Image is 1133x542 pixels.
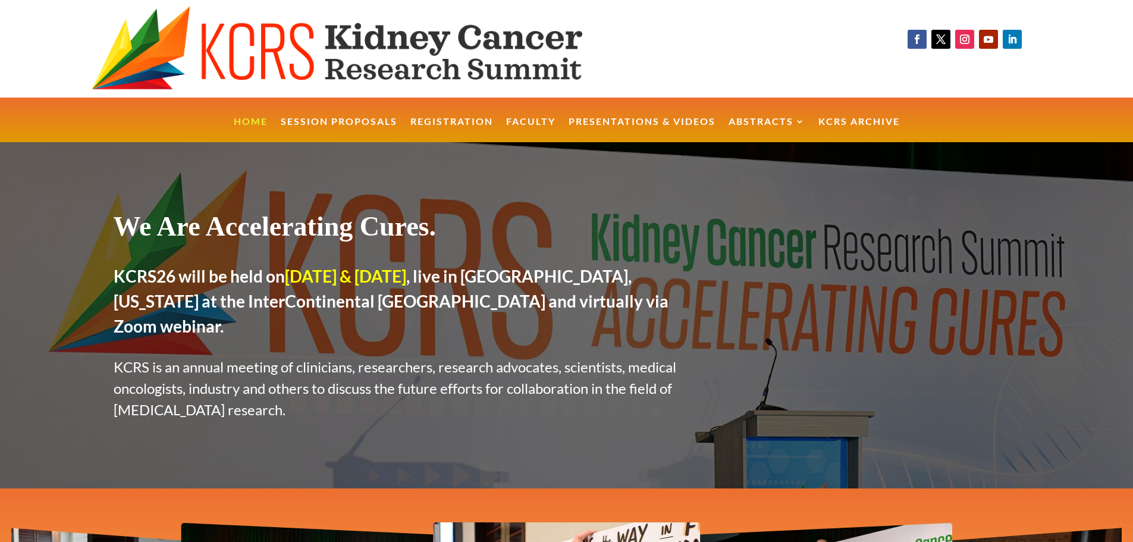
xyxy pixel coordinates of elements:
[281,117,397,143] a: Session Proposals
[114,264,701,344] h2: KCRS26 will be held on , live in [GEOGRAPHIC_DATA], [US_STATE] at the InterContinental [GEOGRAPHI...
[569,117,715,143] a: Presentations & Videos
[114,210,701,249] h1: We Are Accelerating Cures.
[979,30,998,49] a: Follow on Youtube
[818,117,900,143] a: KCRS Archive
[955,30,974,49] a: Follow on Instagram
[908,30,927,49] a: Follow on Facebook
[931,30,950,49] a: Follow on X
[285,266,406,286] span: [DATE] & [DATE]
[729,117,805,143] a: Abstracts
[1003,30,1022,49] a: Follow on LinkedIn
[92,6,642,92] img: KCRS generic logo wide
[234,117,268,143] a: Home
[410,117,493,143] a: Registration
[114,356,701,421] p: KCRS is an annual meeting of clinicians, researchers, research advocates, scientists, medical onc...
[506,117,555,143] a: Faculty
